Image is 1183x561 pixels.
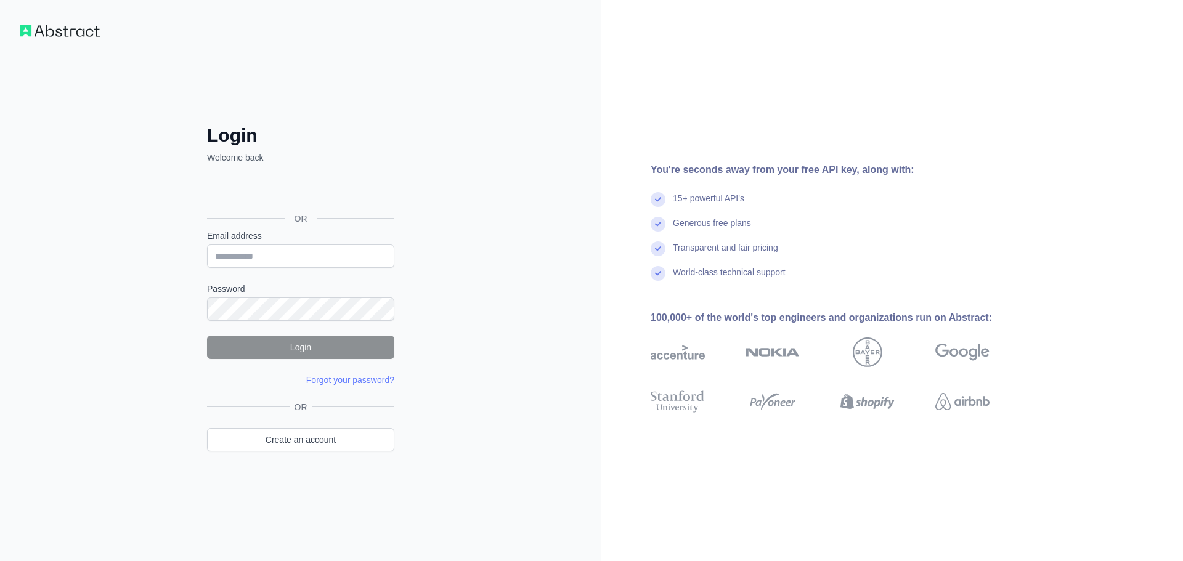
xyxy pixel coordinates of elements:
img: payoneer [746,388,800,415]
button: Login [207,336,394,359]
span: OR [285,212,317,225]
div: World-class technical support [673,266,786,291]
label: Password [207,283,394,295]
img: nokia [746,337,800,367]
div: You're seconds away from your free API key, along with: [651,163,1029,177]
h2: Login [207,124,394,147]
div: 15+ powerful API's [673,192,744,217]
img: check mark [651,217,665,232]
img: check mark [651,266,665,281]
div: 100,000+ of the world's top engineers and organizations run on Abstract: [651,310,1029,325]
img: Workflow [20,25,100,37]
img: google [935,337,990,367]
p: Welcome back [207,151,394,164]
a: Create an account [207,428,394,451]
img: check mark [651,192,665,207]
iframe: Sign in with Google Button [201,177,398,204]
img: bayer [853,337,882,367]
div: Transparent and fair pricing [673,241,778,266]
img: check mark [651,241,665,256]
label: Email address [207,230,394,242]
img: shopify [840,388,895,415]
img: stanford university [651,388,705,415]
img: accenture [651,337,705,367]
a: Forgot your password? [306,375,394,385]
span: OR [290,401,312,413]
div: Generous free plans [673,217,751,241]
img: airbnb [935,388,990,415]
